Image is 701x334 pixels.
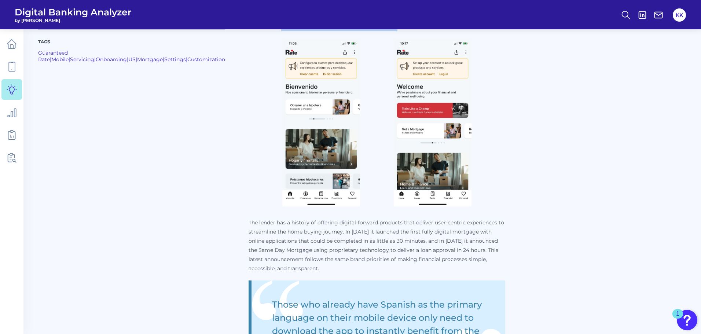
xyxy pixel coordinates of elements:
[51,56,69,63] a: Mobile
[282,38,360,207] img: Image (8).jpg
[38,38,225,45] p: Tags
[50,56,51,63] span: |
[94,56,96,63] span: |
[187,56,225,63] a: Customization
[15,18,132,23] span: by [PERSON_NAME]
[38,49,68,63] a: Guaranteed Rate
[163,56,164,63] span: |
[70,56,94,63] a: Servicing
[394,38,471,207] img: Image (7).jpg
[186,56,187,63] span: |
[128,56,136,63] a: US
[137,56,163,63] a: Mortgage
[673,8,686,22] button: KK
[677,310,697,330] button: Open Resource Center, 1 new notification
[96,56,127,63] a: Onboarding
[249,218,505,273] p: The lender has a history of offering digital-forward products that deliver user-centric experienc...
[15,7,132,18] span: Digital Banking Analyzer
[676,314,679,323] div: 1
[127,56,128,63] span: |
[164,56,186,63] a: Settings
[136,56,137,63] span: |
[69,56,70,63] span: |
